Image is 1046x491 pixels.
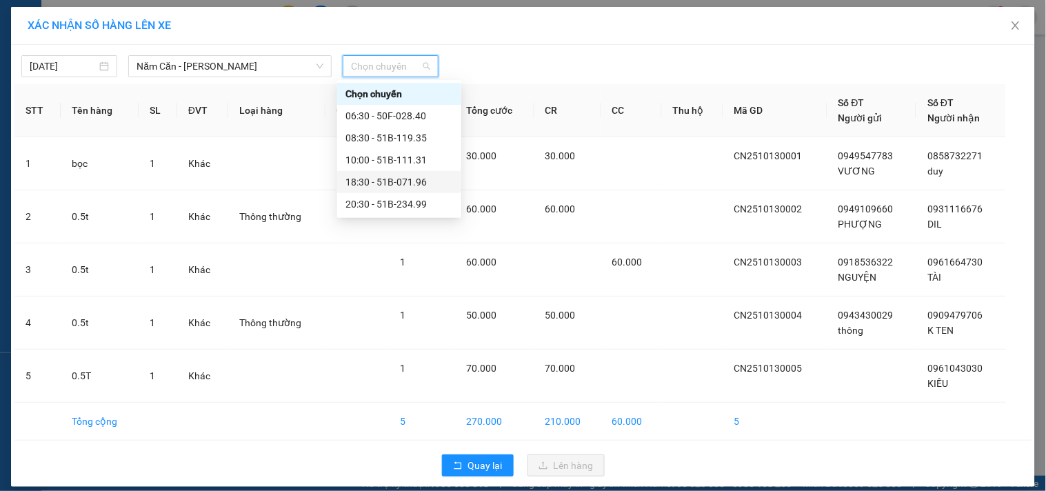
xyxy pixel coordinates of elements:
td: 3 [14,243,61,297]
span: 0931116676 [927,203,983,214]
span: CN2510130001 [734,150,803,161]
span: 30.000 [545,150,576,161]
button: Close [996,7,1035,46]
button: uploadLên hàng [527,454,605,477]
td: bọc [61,137,139,190]
span: 1 [150,158,155,169]
span: CN2510130005 [734,363,803,374]
td: 0.5t [61,297,139,350]
th: Thu hộ [662,84,723,137]
td: 2 [14,190,61,243]
td: 5 [14,350,61,403]
span: XÁC NHẬN SỐ HÀNG LÊN XE [28,19,171,32]
span: 60.000 [466,203,496,214]
span: 50.000 [466,310,496,321]
span: 50.000 [545,310,576,321]
span: Số ĐT [927,97,954,108]
b: GỬI : Trạm Quận 5 [17,100,174,123]
td: 270.000 [455,403,534,441]
span: K TEN [927,325,954,336]
span: Năm Căn - Hồ Chí Minh [137,56,323,77]
th: Tên hàng [61,84,139,137]
span: 0961043030 [927,363,983,374]
span: KIỀU [927,378,948,389]
span: thông [838,325,864,336]
span: 0949547783 [838,150,894,161]
th: CC [601,84,662,137]
span: VƯƠNG [838,166,876,177]
td: Tổng cộng [61,403,139,441]
span: 1 [400,257,405,268]
span: TÀI [927,272,941,283]
div: 20:30 - 51B-234.99 [345,197,453,212]
span: 1 [150,211,155,222]
div: 10:00 - 51B-111.31 [345,152,453,168]
span: 0858732271 [927,150,983,161]
span: PHƯỢNG [838,219,883,230]
th: Loại hàng [228,84,325,137]
td: Khác [177,297,228,350]
span: 0961664730 [927,257,983,268]
td: Thông thường [228,297,325,350]
span: Người nhận [927,112,980,123]
span: 70.000 [545,363,576,374]
span: 1 [150,264,155,275]
span: Số ĐT [838,97,865,108]
td: Khác [177,137,228,190]
span: close [1010,20,1021,31]
th: Ghi chú [325,84,389,137]
span: duy [927,166,943,177]
th: STT [14,84,61,137]
td: 0.5t [61,243,139,297]
li: 26 Phó Cơ Điều, Phường 12 [129,34,576,51]
span: 0909479706 [927,310,983,321]
span: CN2510130004 [734,310,803,321]
td: 1 [14,137,61,190]
img: logo.jpg [17,17,86,86]
div: 18:30 - 51B-071.96 [345,174,453,190]
span: 0918536322 [838,257,894,268]
span: CN2510130003 [734,257,803,268]
span: 1 [150,370,155,381]
span: Người gửi [838,112,883,123]
span: 60.000 [612,257,643,268]
td: 4 [14,297,61,350]
span: Quay lại [468,458,503,473]
th: Mã GD [723,84,827,137]
span: down [316,62,324,70]
button: rollbackQuay lại [442,454,514,477]
td: 0.5T [61,350,139,403]
div: 08:30 - 51B-119.35 [345,130,453,146]
span: CN2510130002 [734,203,803,214]
td: Thông thường [228,190,325,243]
th: Tổng cước [455,84,534,137]
td: 5 [389,403,455,441]
th: ĐVT [177,84,228,137]
li: Hotline: 02839552959 [129,51,576,68]
td: 5 [723,403,827,441]
div: Chọn chuyến [337,83,461,105]
td: Khác [177,190,228,243]
th: SL [139,84,177,137]
span: Chọn chuyến [351,56,430,77]
span: DIL [927,219,942,230]
td: 60.000 [601,403,662,441]
span: 60.000 [545,203,576,214]
span: rollback [453,461,463,472]
span: 1 [400,310,405,321]
th: CR [534,84,601,137]
span: 1 [150,317,155,328]
span: 30.000 [466,150,496,161]
span: NGUYỆN [838,272,877,283]
td: Khác [177,243,228,297]
div: Chọn chuyến [345,86,453,101]
span: 60.000 [466,257,496,268]
input: 13/10/2025 [30,59,97,74]
span: 70.000 [466,363,496,374]
span: 0949109660 [838,203,894,214]
span: 1 [400,363,405,374]
td: 210.000 [534,403,601,441]
div: 06:30 - 50F-028.40 [345,108,453,123]
td: 0.5t [61,190,139,243]
span: 0943430029 [838,310,894,321]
